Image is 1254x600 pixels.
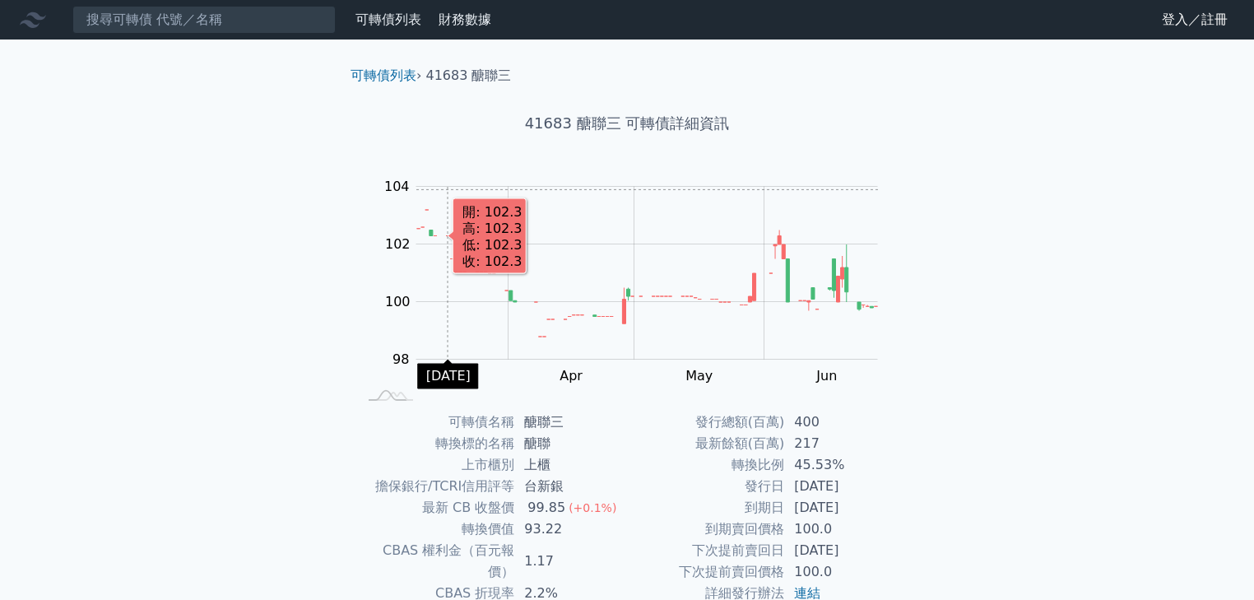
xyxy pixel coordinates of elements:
a: 可轉債列表 [355,12,421,27]
td: 93.22 [514,519,627,540]
tspan: Apr [560,368,583,384]
td: 上櫃 [514,454,627,476]
td: 發行總額(百萬) [627,412,784,433]
td: 轉換比例 [627,454,784,476]
td: 上市櫃別 [357,454,514,476]
td: 217 [784,433,897,454]
td: 到期賣回價格 [627,519,784,540]
td: 100.0 [784,519,897,540]
div: 99.85 [524,497,569,519]
tspan: 104 [384,179,410,194]
td: 400 [784,412,897,433]
input: 搜尋可轉債 代號／名稱 [72,6,336,34]
td: 可轉債名稱 [357,412,514,433]
div: 聊天小工具 [1172,521,1254,600]
td: 最新 CB 收盤價 [357,497,514,519]
iframe: Chat Widget [1172,521,1254,600]
tspan: Mar [431,368,457,384]
a: 可轉債列表 [351,67,416,83]
tspan: May [685,368,713,384]
td: [DATE] [784,540,897,561]
td: 醣聯三 [514,412,627,433]
a: 財務數據 [439,12,491,27]
td: 轉換價值 [357,519,514,540]
td: 轉換標的名稱 [357,433,514,454]
td: 100.0 [784,561,897,583]
td: 發行日 [627,476,784,497]
td: 醣聯 [514,433,627,454]
a: 登入／註冊 [1149,7,1241,33]
td: CBAS 權利金（百元報價） [357,540,514,583]
tspan: 102 [385,236,411,252]
td: [DATE] [784,476,897,497]
tspan: Jun [815,368,837,384]
tspan: 98 [392,351,409,367]
td: 擔保銀行/TCRI信用評等 [357,476,514,497]
g: Chart [376,179,903,384]
td: 台新銀 [514,476,627,497]
td: 45.53% [784,454,897,476]
td: 1.17 [514,540,627,583]
span: (+0.1%) [569,501,616,514]
td: [DATE] [784,497,897,519]
td: 下次提前賣回價格 [627,561,784,583]
td: 到期日 [627,497,784,519]
li: › [351,66,421,86]
h1: 41683 醣聯三 可轉債詳細資訊 [337,112,917,135]
td: 下次提前賣回日 [627,540,784,561]
td: 最新餘額(百萬) [627,433,784,454]
tspan: 100 [385,294,411,309]
li: 41683 醣聯三 [426,66,512,86]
